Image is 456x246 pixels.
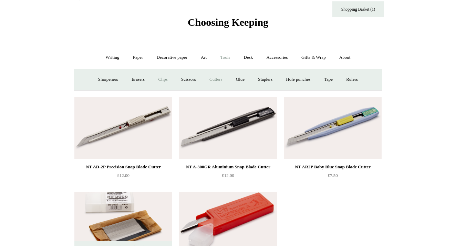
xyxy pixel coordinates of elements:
a: Tape [318,70,339,89]
a: Glue [230,70,251,89]
a: NT AD-2P Precision Snap Blade Cutter £12.00 [74,163,172,191]
a: NT A-300GR Aluminium Snap Blade Cutter NT A-300GR Aluminium Snap Blade Cutter [179,97,277,159]
a: Art [195,48,213,67]
a: NT AD-2P Precision Snap Blade Cutter NT AD-2P Precision Snap Blade Cutter [74,97,172,159]
a: Decorative paper [151,48,194,67]
a: Scissors [175,70,202,89]
a: NT A-300GR Aluminium Snap Blade Cutter £12.00 [179,163,277,191]
a: Staplers [252,70,279,89]
a: Accessories [260,48,294,67]
a: Erasers [125,70,151,89]
a: Desk [238,48,259,67]
a: NT AR2P Baby Blue Snap Blade Cutter NT AR2P Baby Blue Snap Blade Cutter [284,97,382,159]
a: Tools [214,48,237,67]
div: NT AR2P Baby Blue Snap Blade Cutter [286,163,380,171]
div: NT AD-2P Precision Snap Blade Cutter [76,163,170,171]
a: Clips [152,70,174,89]
a: About [333,48,357,67]
a: Rulers [340,70,364,89]
img: NT A-300GR Aluminium Snap Blade Cutter [179,97,277,159]
a: Writing [100,48,126,67]
span: £12.00 [222,173,234,178]
a: Paper [127,48,149,67]
img: NT AD-2P Precision Snap Blade Cutter [74,97,172,159]
a: Hole punches [280,70,317,89]
div: NT A-300GR Aluminium Snap Blade Cutter [181,163,275,171]
img: NT AR2P Baby Blue Snap Blade Cutter [284,97,382,159]
span: £12.00 [117,173,129,178]
a: Cutters [203,70,229,89]
a: Gifts & Wrap [295,48,332,67]
a: Choosing Keeping [188,22,268,27]
span: £7.50 [328,173,338,178]
span: Choosing Keeping [188,16,268,28]
a: Sharpeners [92,70,124,89]
a: Shopping Basket (1) [332,1,384,17]
a: NT AR2P Baby Blue Snap Blade Cutter £7.50 [284,163,382,191]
